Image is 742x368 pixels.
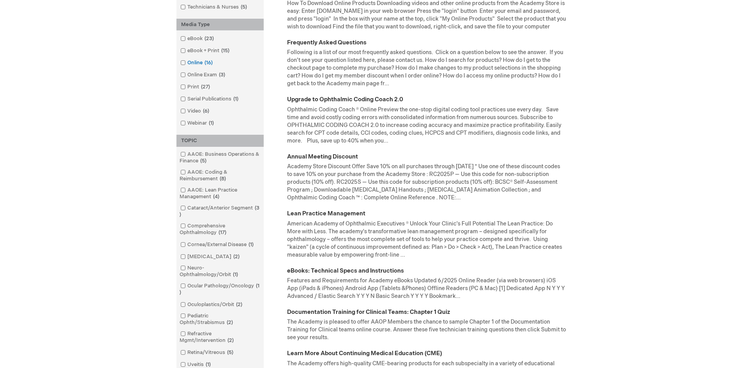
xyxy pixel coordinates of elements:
[178,241,257,248] a: Cornea/External Disease1
[239,4,249,10] span: 5
[287,308,450,316] a: Documentation Training for Clinical Teams: Chapter 1 Quiz
[178,330,262,344] a: Refractive Mgmt/Intervention2
[225,319,235,326] span: 2
[203,35,216,42] span: 23
[178,107,212,115] a: Video6
[203,60,215,66] span: 16
[207,120,216,126] span: 1
[225,349,235,356] span: 5
[287,277,566,300] div: Features and Requirements for Academy eBooks Updated 6/2025 Online Reader (via web browsers) iOS ...
[178,253,243,261] a: [MEDICAL_DATA]2
[217,229,228,236] span: 17
[180,205,259,218] span: 3
[176,135,264,147] div: TOPIC
[287,267,404,275] a: eBooks: Technical Specs and Instructions
[178,312,262,326] a: Pediatric Ophth/Strabismus2
[219,48,231,54] span: 15
[199,84,212,90] span: 27
[287,153,358,160] a: Annual Meeting Discount
[178,264,262,278] a: Neuro-Ophthalmology/Orbit1
[178,4,250,11] a: Technicians & Nurses5
[247,241,256,248] span: 1
[287,350,442,357] a: Learn More About Continuing Medical Education (CME)
[287,318,566,342] div: The Academy is pleased to offer AAOP Members the chance to sample Chapter 1 of the Documentation ...
[178,151,262,165] a: AAOE: Business Operations & Finance5
[178,282,262,296] a: Ocular Pathology/Oncology1
[231,96,240,102] span: 1
[178,222,262,236] a: Comprehensive Ophthalmology17
[178,71,228,79] a: Online Exam3
[178,47,233,55] a: eBook + Print15
[201,108,211,114] span: 6
[287,210,365,217] a: Lean Practice Management
[211,194,221,200] span: 4
[287,220,566,259] div: American Academy of Ophthalmic Executives ® Unlock Your Clinic's Full Potential The Lean Practice...
[234,301,244,308] span: 2
[178,59,216,67] a: Online16
[178,95,241,103] a: Serial Publications1
[287,163,566,202] div: Academy Store Discount Offer Save 10% on all purchases through [DATE] * Use one of these discount...
[204,361,213,368] span: 1
[176,19,264,31] div: Media Type
[287,39,367,46] a: Frequently Asked Questions
[231,254,241,260] span: 2
[217,72,227,78] span: 3
[178,187,262,201] a: AAOE: Lean Practice Management4
[178,169,262,183] a: AAOE: Coding & Reimbursement8
[287,49,566,88] div: Following is a list of our most frequently asked questions. Click on a question below to see the ...
[178,120,217,127] a: Webinar1
[218,176,228,182] span: 8
[178,204,262,218] a: Cataract/Anterior Segment3
[178,349,236,356] a: Retina/Vitreous5
[180,283,259,296] span: 1
[231,271,240,278] span: 1
[226,337,236,343] span: 2
[287,106,566,145] div: Ophthalmic Coding Coach ® Online Preview the one-stop digital coding tool practices use every day...
[287,96,403,103] a: Upgrade to Ophthalmic Coding Coach 2.0
[198,158,208,164] span: 5
[178,83,213,91] a: Print27
[178,35,217,42] a: eBook23
[178,301,245,308] a: Oculoplastics/Orbit2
